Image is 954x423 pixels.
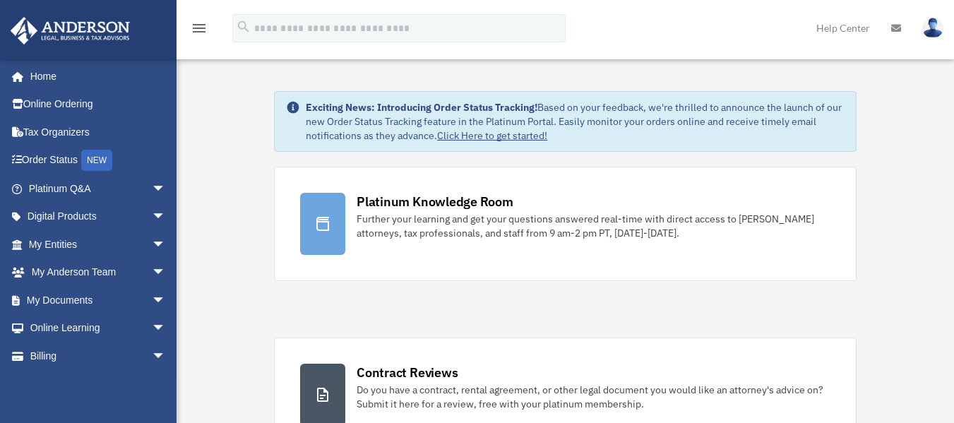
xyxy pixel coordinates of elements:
[357,193,513,210] div: Platinum Knowledge Room
[437,129,547,142] a: Click Here to get started!
[6,17,134,44] img: Anderson Advisors Platinum Portal
[10,118,187,146] a: Tax Organizers
[10,370,187,398] a: Events Calendar
[152,230,180,259] span: arrow_drop_down
[306,100,845,143] div: Based on your feedback, we're thrilled to announce the launch of our new Order Status Tracking fe...
[152,258,180,287] span: arrow_drop_down
[10,62,180,90] a: Home
[152,314,180,343] span: arrow_drop_down
[152,286,180,315] span: arrow_drop_down
[191,20,208,37] i: menu
[10,286,187,314] a: My Documentsarrow_drop_down
[10,203,187,231] a: Digital Productsarrow_drop_down
[10,174,187,203] a: Platinum Q&Aarrow_drop_down
[81,150,112,171] div: NEW
[357,364,458,381] div: Contract Reviews
[274,167,857,281] a: Platinum Knowledge Room Further your learning and get your questions answered real-time with dire...
[10,314,187,342] a: Online Learningarrow_drop_down
[10,258,187,287] a: My Anderson Teamarrow_drop_down
[10,90,187,119] a: Online Ordering
[922,18,943,38] img: User Pic
[236,19,251,35] i: search
[191,25,208,37] a: menu
[357,383,830,411] div: Do you have a contract, rental agreement, or other legal document you would like an attorney's ad...
[306,101,537,114] strong: Exciting News: Introducing Order Status Tracking!
[357,212,830,240] div: Further your learning and get your questions answered real-time with direct access to [PERSON_NAM...
[152,203,180,232] span: arrow_drop_down
[152,174,180,203] span: arrow_drop_down
[152,342,180,371] span: arrow_drop_down
[10,342,187,370] a: Billingarrow_drop_down
[10,146,187,175] a: Order StatusNEW
[10,230,187,258] a: My Entitiesarrow_drop_down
